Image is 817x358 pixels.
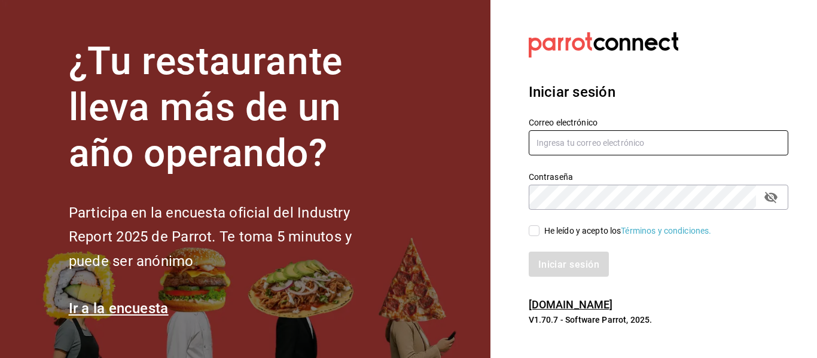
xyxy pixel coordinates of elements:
font: Correo electrónico [529,118,597,127]
input: Ingresa tu correo electrónico [529,130,788,155]
font: Participa en la encuesta oficial del Industry Report 2025 de Parrot. Te toma 5 minutos y puede se... [69,204,352,270]
button: campo de contraseña [761,187,781,207]
font: Contraseña [529,172,573,182]
font: V1.70.7 - Software Parrot, 2025. [529,315,653,325]
a: Términos y condiciones. [621,226,711,235]
a: Ir a la encuesta [69,300,169,317]
font: ¿Tu restaurante lleva más de un año operando? [69,39,343,176]
a: [DOMAIN_NAME] [529,298,613,311]
font: He leído y acepto los [544,226,621,235]
font: Iniciar sesión [529,84,615,100]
